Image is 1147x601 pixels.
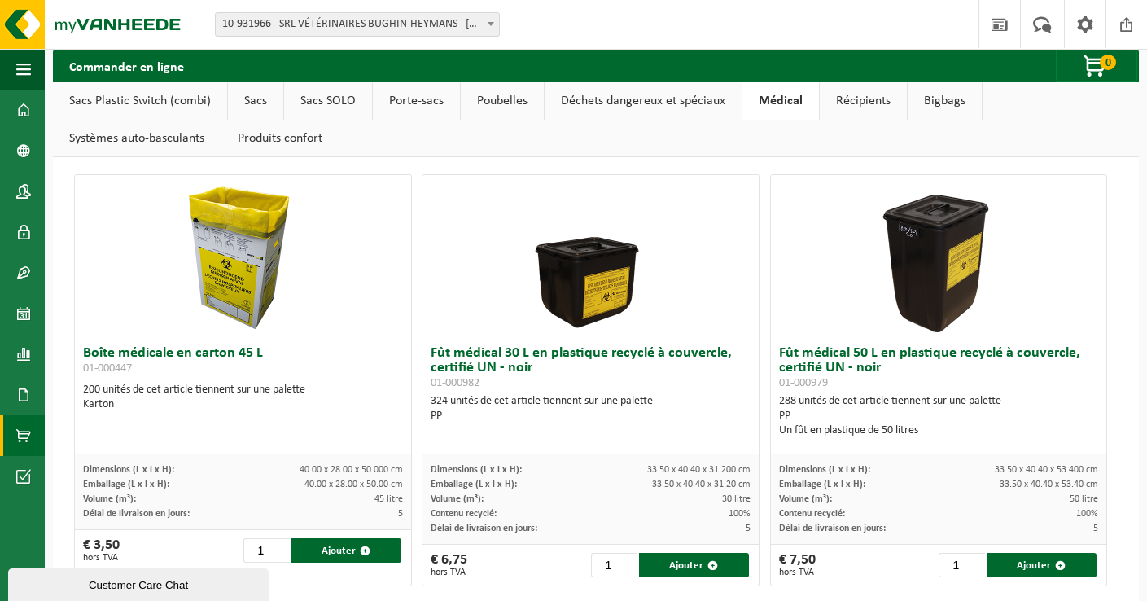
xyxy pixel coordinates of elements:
span: Délai de livraison en jours: [431,524,537,533]
span: 33.50 x 40.40 x 53.400 cm [995,465,1098,475]
button: Ajouter [639,553,748,577]
div: € 3,50 [83,538,120,563]
a: Porte-sacs [373,82,460,120]
span: hors TVA [83,553,120,563]
span: 50 litre [1070,494,1098,504]
div: € 7,50 [779,553,816,577]
span: 10-931966 - SRL VÉTÉRINAIRES BUGHIN-HEYMANS - MERBES-LE-CHÂTEAU [216,13,499,36]
img: 01-000979 [857,175,1020,338]
h3: Boîte médicale en carton 45 L [83,346,402,379]
a: Sacs [228,82,283,120]
span: Délai de livraison en jours: [779,524,886,533]
div: PP [431,409,750,423]
span: 40.00 x 28.00 x 50.00 cm [304,480,403,489]
span: 40.00 x 28.00 x 50.000 cm [300,465,403,475]
span: Volume (m³): [779,494,832,504]
input: 1 [591,553,638,577]
span: Emballage (L x l x H): [779,480,865,489]
span: 01-000982 [431,377,479,389]
div: 288 unités de cet article tiennent sur une palette [779,394,1098,438]
h3: Fût médical 30 L en plastique recyclé à couvercle, certifié UN - noir [431,346,750,390]
div: 324 unités de cet article tiennent sur une palette [431,394,750,423]
button: 0 [1056,50,1137,82]
span: 5 [1093,524,1098,533]
h3: Fût médical 50 L en plastique recyclé à couvercle, certifié UN - noir [779,346,1098,390]
div: Un fût en plastique de 50 litres [779,423,1098,438]
span: 5 [746,524,751,533]
span: 5 [398,509,403,519]
span: hors TVA [779,568,816,577]
div: 200 unités de cet article tiennent sur une palette [83,383,402,412]
a: Récipients [820,82,907,120]
span: Contenu recyclé: [431,509,497,519]
a: Sacs Plastic Switch (combi) [53,82,227,120]
span: 33.50 x 40.40 x 53.40 cm [1000,480,1098,489]
a: Bigbags [908,82,982,120]
div: PP [779,409,1098,423]
img: 01-000982 [510,175,672,338]
div: Karton [83,397,402,412]
span: Dimensions (L x l x H): [431,465,522,475]
span: 10-931966 - SRL VÉTÉRINAIRES BUGHIN-HEYMANS - MERBES-LE-CHÂTEAU [215,12,500,37]
img: 01-000447 [162,175,325,338]
span: Délai de livraison en jours: [83,509,190,519]
button: Ajouter [987,553,1096,577]
input: 1 [243,538,291,563]
span: 100% [729,509,751,519]
a: Poubelles [461,82,544,120]
a: Déchets dangereux et spéciaux [545,82,742,120]
a: Sacs SOLO [284,82,372,120]
a: Systèmes auto-basculants [53,120,221,157]
h2: Commander en ligne [53,50,200,81]
span: Contenu recyclé: [779,509,845,519]
span: Volume (m³): [83,494,136,504]
span: 30 litre [722,494,751,504]
div: € 6,75 [431,553,467,577]
a: Produits confort [221,120,339,157]
span: hors TVA [431,568,467,577]
span: 0 [1100,55,1116,70]
input: 1 [939,553,986,577]
span: Volume (m³): [431,494,484,504]
span: 01-000447 [83,362,132,375]
iframe: chat widget [8,565,272,601]
span: 45 litre [374,494,403,504]
span: 33.50 x 40.40 x 31.20 cm [652,480,751,489]
button: Ajouter [291,538,401,563]
span: 01-000979 [779,377,828,389]
span: Emballage (L x l x H): [83,480,169,489]
a: Médical [742,82,819,120]
span: Dimensions (L x l x H): [779,465,870,475]
span: Dimensions (L x l x H): [83,465,174,475]
span: Emballage (L x l x H): [431,480,517,489]
span: 33.50 x 40.40 x 31.200 cm [647,465,751,475]
span: 100% [1076,509,1098,519]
